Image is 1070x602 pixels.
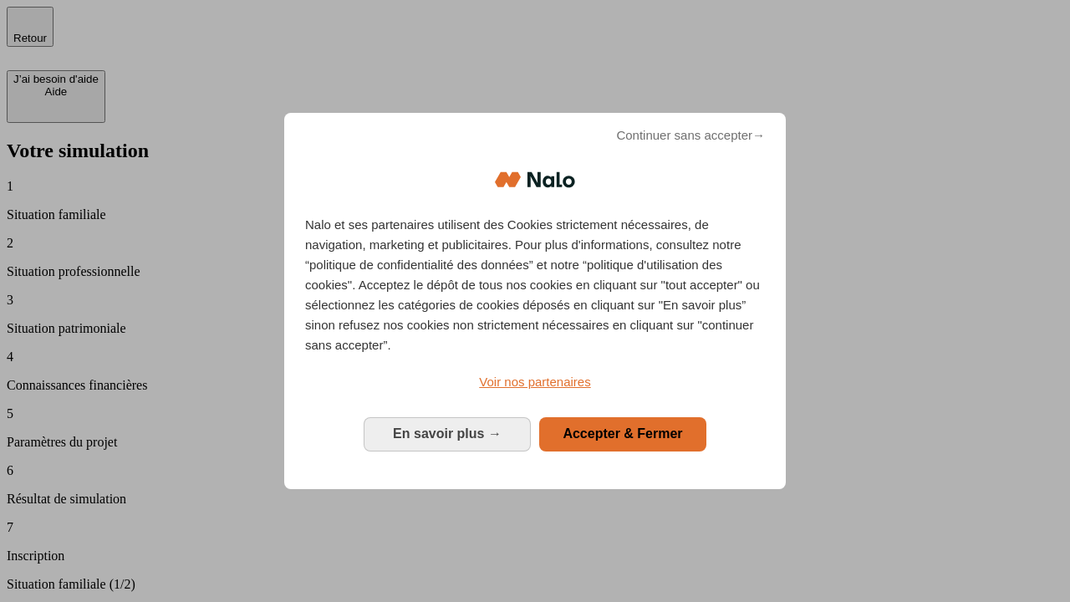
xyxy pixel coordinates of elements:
[305,215,765,355] p: Nalo et ses partenaires utilisent des Cookies strictement nécessaires, de navigation, marketing e...
[479,375,590,389] span: Voir nos partenaires
[305,372,765,392] a: Voir nos partenaires
[616,125,765,145] span: Continuer sans accepter→
[539,417,706,451] button: Accepter & Fermer: Accepter notre traitement des données et fermer
[495,155,575,205] img: Logo
[393,426,502,441] span: En savoir plus →
[284,113,786,488] div: Bienvenue chez Nalo Gestion du consentement
[563,426,682,441] span: Accepter & Fermer
[364,417,531,451] button: En savoir plus: Configurer vos consentements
